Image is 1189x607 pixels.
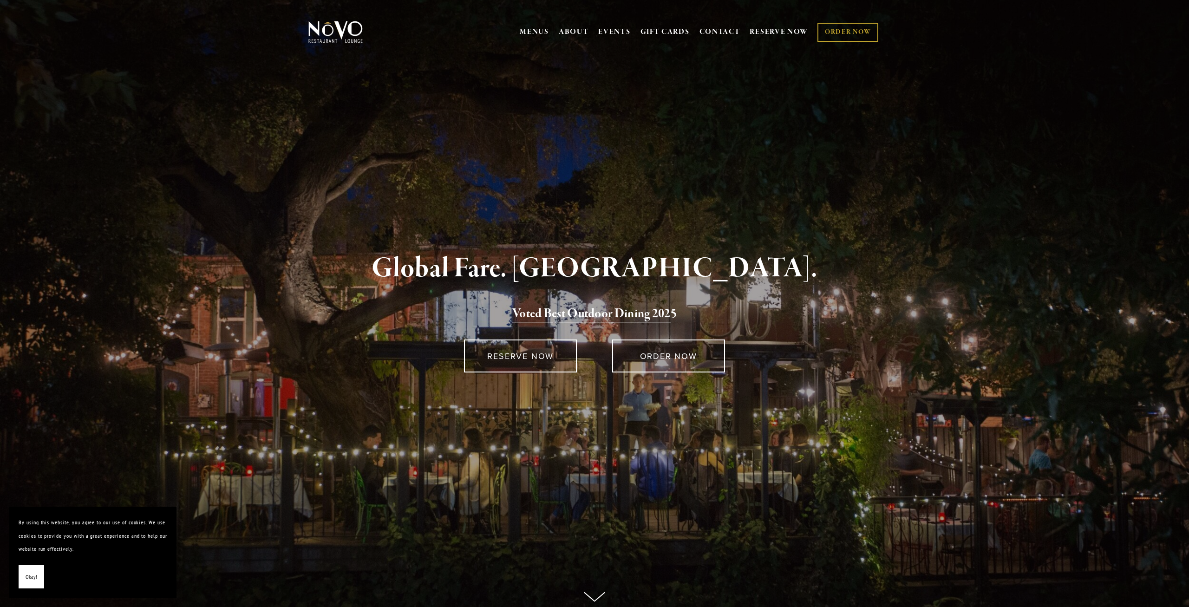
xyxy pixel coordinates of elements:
p: By using this website, you agree to our use of cookies. We use cookies to provide you with a grea... [19,516,167,556]
a: ORDER NOW [817,23,878,42]
button: Okay! [19,565,44,589]
section: Cookie banner [9,507,176,598]
span: Okay! [26,570,37,584]
a: GIFT CARDS [640,23,690,41]
a: CONTACT [699,23,740,41]
a: MENUS [520,27,549,37]
a: ABOUT [559,27,589,37]
a: Voted Best Outdoor Dining 202 [512,306,671,323]
a: RESERVE NOW [464,339,577,372]
a: RESERVE NOW [750,23,808,41]
h2: 5 [324,304,865,324]
a: EVENTS [598,27,630,37]
strong: Global Fare. [GEOGRAPHIC_DATA]. [372,251,817,286]
a: ORDER NOW [612,339,725,372]
img: Novo Restaurant &amp; Lounge [307,20,365,44]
